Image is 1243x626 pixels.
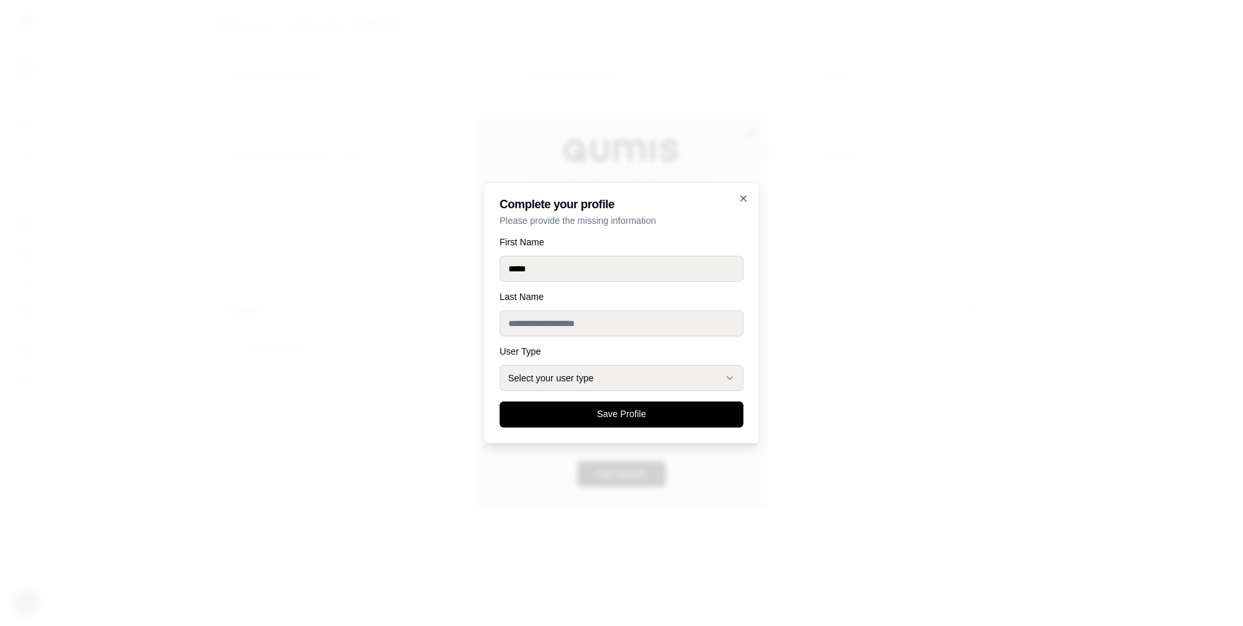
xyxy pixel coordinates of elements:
p: Please provide the missing information [500,214,744,227]
button: Save Profile [500,401,744,428]
label: First Name [500,238,744,247]
label: User Type [500,347,744,356]
label: Last Name [500,292,744,301]
h2: Complete your profile [500,198,744,210]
